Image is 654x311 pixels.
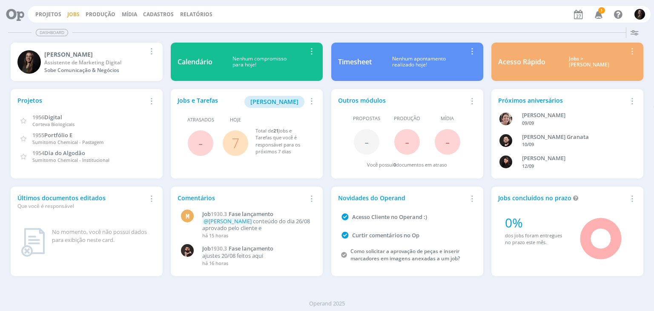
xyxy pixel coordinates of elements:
span: Sumitomo Chemical - Pastagem [32,139,104,145]
a: Job1930.3Fase lançamento [202,245,312,252]
img: dashboard_not_found.png [21,228,45,257]
div: Comentários [178,193,306,202]
span: 10/09 [522,141,534,147]
button: Mídia [119,11,140,18]
a: Job1930.3Fase lançamento [202,211,312,218]
a: 1954Dia do Algodão [32,149,85,157]
div: Acesso Rápido [498,57,545,67]
div: Você possui documentos em atraso [367,161,447,169]
div: Jobs concluídos no prazo [498,193,627,202]
span: - [198,134,203,152]
div: Total de Jobs e Tarefas que você é responsável para os próximos 7 dias [255,127,308,155]
div: Projetos [17,96,146,105]
span: 1 [598,7,605,14]
div: dos jobs foram entregues no prazo este mês. [505,232,568,246]
span: Propostas [353,115,380,122]
a: Mídia [122,11,137,18]
div: Que você é responsável [17,202,146,210]
a: Produção [86,11,115,18]
a: [PERSON_NAME] [244,97,304,105]
span: Fase lançamento [229,245,273,252]
span: 1930.3 [211,210,227,218]
a: Como solicitar a aprovação de peças e inserir marcadores em imagens anexadas a um job? [350,248,460,262]
div: Outros módulos [338,96,467,105]
span: Digital [44,113,62,121]
div: Aline Beatriz Jackisch [522,111,627,120]
span: - [364,132,369,151]
span: @[PERSON_NAME] [204,217,252,225]
span: Portfólio E [44,131,72,139]
span: Fase lançamento [229,210,273,218]
span: 09/09 [522,120,534,126]
img: B [499,134,512,147]
a: TimesheetNenhum apontamentorealizado hoje! [331,43,483,81]
div: Nenhum compromisso para hoje! [212,56,306,68]
button: N [634,7,645,22]
button: 1 [589,7,607,22]
div: Novidades do Operand [338,193,467,202]
div: Bruno Corralo Granata [522,133,627,141]
span: Produção [394,115,420,122]
span: 1956 [32,113,44,121]
a: N[PERSON_NAME]Assistente de Marketing DigitalSobe Comunicação & Negócios [11,43,163,81]
div: Próximos aniversários [498,96,627,105]
a: 1955Portfólio E [32,131,72,139]
p: conteúdo do dia 26/08 aprovado pelo cliente e [202,218,312,231]
span: 12/09 [522,163,534,169]
span: Dia do Algodão [44,149,85,157]
img: L [499,155,512,168]
img: D [181,244,194,257]
a: 7 [232,134,239,152]
span: - [405,132,409,151]
span: Atrasados [187,116,214,124]
span: 21 [273,127,278,134]
a: Curtir comentários no Op [352,231,419,239]
a: 1956Digital [32,113,62,121]
div: Jobs e Tarefas [178,96,306,108]
a: Relatórios [180,11,212,18]
button: [PERSON_NAME] [244,96,304,108]
span: há 16 horas [202,260,228,266]
div: Jobs > [PERSON_NAME] [552,56,627,68]
div: Calendário [178,57,212,67]
img: N [17,50,41,74]
div: Sobe Comunicação & Negócios [44,66,146,74]
a: Jobs [67,11,80,18]
span: há 15 horas [202,232,228,239]
div: No momento, você não possui dados para exibição neste card. [52,228,152,245]
div: 0% [505,213,568,232]
div: M [181,210,194,222]
div: Natalia Gass [44,50,146,59]
span: 1955 [32,131,44,139]
button: Cadastros [141,11,176,18]
button: Produção [83,11,118,18]
span: - [445,132,450,151]
img: A [499,112,512,125]
span: [PERSON_NAME] [250,98,298,106]
p: ajustes 20/08 feitos aqui [202,253,312,259]
span: 1930.3 [211,245,227,252]
span: 0 [393,161,396,168]
div: Assistente de Marketing Digital [44,59,146,66]
span: Hoje [230,116,241,124]
div: Últimos documentos editados [17,193,146,210]
div: Nenhum apontamento realizado hoje! [372,56,467,68]
div: Timesheet [338,57,372,67]
span: Cadastros [143,11,174,18]
button: Projetos [33,11,64,18]
a: Projetos [35,11,61,18]
span: Dashboard [36,29,68,36]
span: Corteva Biologicals [32,121,75,127]
img: N [634,9,645,20]
span: Sumitomo Chemical - Institucional [32,157,109,163]
a: Acesso Cliente no Operand :) [352,213,427,221]
span: 1954 [32,149,44,157]
div: Luana da Silva de Andrade [522,154,627,163]
button: Relatórios [178,11,215,18]
button: Jobs [65,11,82,18]
span: Mídia [441,115,454,122]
